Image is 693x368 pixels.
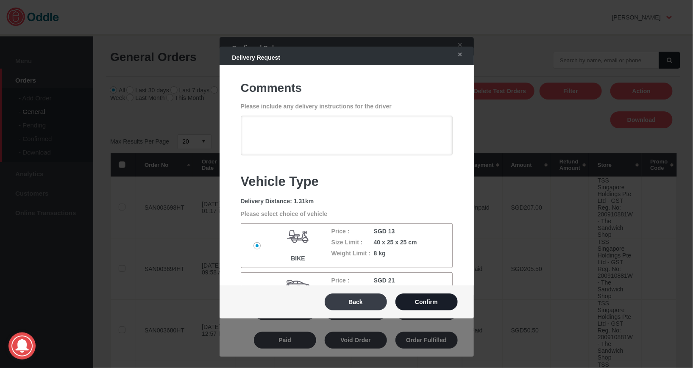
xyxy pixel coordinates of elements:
[241,81,453,95] h1: Comments
[285,224,311,249] img: ico-bike.svg
[374,277,416,284] p: SGD 21
[374,239,417,246] p: 40 x 25 x 25 cm
[331,250,374,257] p: Weight Limit :
[241,103,453,110] p: Please include any delivery instructions for the driver
[224,50,445,65] div: Delivery Request
[395,293,458,310] button: Confirm
[285,273,311,298] img: ico-car.svg
[331,277,374,284] p: Price :
[449,47,467,62] a: ✕
[331,228,374,235] p: Price :
[241,210,453,217] p: Please select choice of vehicle
[374,250,416,257] p: 8 kg
[325,293,387,310] button: Back
[331,239,374,246] p: Size Limit :
[273,255,323,262] p: BIKE
[374,228,416,235] p: SGD 13
[241,198,453,205] div: Delivery Distance: 1.31km
[241,174,453,189] h1: Vehicle Type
